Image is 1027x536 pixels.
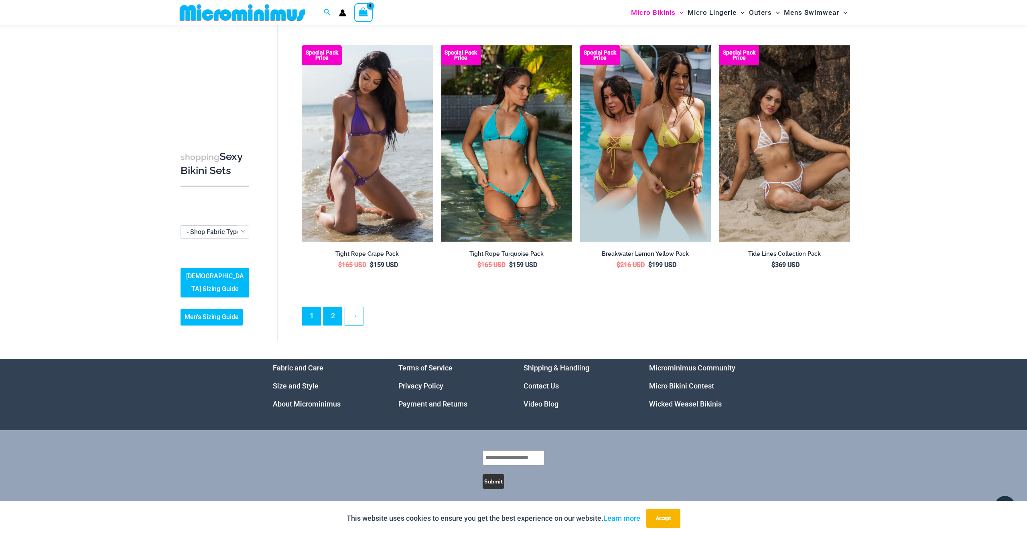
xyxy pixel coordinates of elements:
img: Tight Rope Turquoise 319 Tri Top 4228 Thong Bottom 02 [441,45,572,242]
img: Breakwater Lemon Yellow Bikini Pack [580,45,711,242]
button: Submit [483,474,504,489]
a: Tide Lines Collection Pack [719,250,850,261]
nav: Menu [398,359,504,413]
img: Tide Lines White 308 Tri Top 470 Thong 07 [719,45,850,242]
span: $ [477,261,481,269]
aside: Footer Widget 3 [524,359,629,413]
a: Breakwater Lemon Yellow Bikini Pack Breakwater Lemon Yellow Bikini Pack 2Breakwater Lemon Yellow ... [580,45,711,242]
a: Account icon link [339,9,346,16]
nav: Menu [273,359,378,413]
a: Page 2 [324,307,342,325]
span: Menu Toggle [737,2,745,23]
span: $ [338,261,342,269]
bdi: 165 USD [477,261,505,269]
a: Breakwater Lemon Yellow Pack [580,250,711,261]
a: Tight Rope Turquoise 319 Tri Top 4228 Thong Bottom 02 Tight Rope Turquoise 319 Tri Top 4228 Thong... [441,45,572,242]
a: Mens SwimwearMenu ToggleMenu Toggle [782,2,849,23]
span: $ [509,261,513,269]
span: - Shop Fabric Type [181,225,249,239]
b: Special Pack Price [302,50,342,61]
p: This website uses cookies to ensure you get the best experience on our website. [347,512,640,524]
a: Men’s Sizing Guide [181,309,243,326]
a: [DEMOGRAPHIC_DATA] Sizing Guide [181,268,249,297]
nav: Menu [649,359,755,413]
nav: Menu [524,359,629,413]
a: Search icon link [324,8,331,18]
span: $ [370,261,373,269]
a: Microminimus Community [649,364,735,372]
a: Video Blog [524,400,558,408]
aside: Footer Widget 2 [398,359,504,413]
bdi: 199 USD [648,261,676,269]
span: $ [648,261,652,269]
span: Micro Bikinis [631,2,676,23]
a: Micro LingerieMenu ToggleMenu Toggle [686,2,747,23]
a: → [345,307,363,325]
a: Shipping & Handling [524,364,589,372]
h2: Breakwater Lemon Yellow Pack [580,250,711,258]
a: OutersMenu ToggleMenu Toggle [747,2,782,23]
span: $ [771,261,775,269]
bdi: 159 USD [509,261,537,269]
a: Fabric and Care [273,364,323,372]
span: shopping [181,152,219,162]
a: About Microminimus [273,400,341,408]
bdi: 216 USD [617,261,645,269]
bdi: 165 USD [338,261,366,269]
bdi: 369 USD [771,261,800,269]
span: - Shop Fabric Type [181,226,249,238]
a: Contact Us [524,382,559,390]
a: Tight Rope Turquoise Pack [441,250,572,261]
a: Learn more [603,514,640,522]
button: Accept [646,509,680,528]
img: Tight Rope Grape 319 Tri Top 4212 Micro Bottom 02 [302,45,433,242]
a: Privacy Policy [398,382,443,390]
b: Special Pack Price [719,50,759,61]
a: View Shopping Cart, 4 items [354,3,373,22]
nav: Product Pagination [302,307,850,330]
img: MM SHOP LOGO FLAT [177,4,309,22]
a: Size and Style [273,382,319,390]
a: Tide Lines White 308 Tri Top 470 Thong 07 Tide Lines Black 308 Tri Top 480 Micro 01Tide Lines Bla... [719,45,850,242]
aside: Footer Widget 1 [273,359,378,413]
a: Terms of Service [398,364,453,372]
span: Menu Toggle [676,2,684,23]
span: Page 1 [302,307,321,325]
span: Mens Swimwear [784,2,839,23]
h2: Tide Lines Collection Pack [719,250,850,258]
span: $ [617,261,620,269]
a: Micro BikinisMenu ToggleMenu Toggle [629,2,686,23]
span: Outers [749,2,772,23]
b: Special Pack Price [580,50,620,61]
span: Micro Lingerie [688,2,737,23]
a: Payment and Returns [398,400,467,408]
h2: Tight Rope Turquoise Pack [441,250,572,258]
nav: Site Navigation [628,1,850,24]
span: - Shop Fabric Type [187,228,240,236]
h3: Sexy Bikini Sets [181,150,249,178]
h2: Tight Rope Grape Pack [302,250,433,258]
a: Tight Rope Grape Pack [302,250,433,261]
a: Wicked Weasel Bikinis [649,400,722,408]
bdi: 159 USD [370,261,398,269]
a: Micro Bikini Contest [649,382,714,390]
aside: Footer Widget 4 [649,359,755,413]
a: Tight Rope Grape 319 Tri Top 4212 Micro Bottom 02 Tight Rope Grape 319 Tri Top 4212 Micro Bottom ... [302,45,433,242]
span: Menu Toggle [839,2,847,23]
span: Menu Toggle [772,2,780,23]
b: Special Pack Price [441,50,481,61]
